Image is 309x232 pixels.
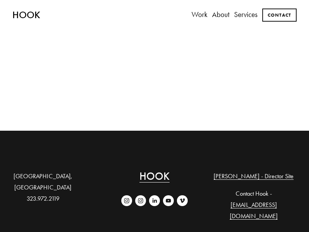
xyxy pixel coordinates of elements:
[121,195,132,206] a: Instagram
[12,171,73,204] p: [GEOGRAPHIC_DATA], [GEOGRAPHIC_DATA] 323.972.2119
[211,200,297,222] a: [EMAIL_ADDRESS][DOMAIN_NAME]
[177,195,188,206] a: Vimeo
[192,8,207,22] a: Work
[163,195,174,206] a: YouTube
[135,195,146,206] a: Instagram
[211,188,297,222] p: Contact Hook -
[262,9,297,22] a: Contact
[214,171,294,182] a: [PERSON_NAME] - Director Site
[12,9,40,21] a: HOOK
[139,171,170,182] a: HOOK
[234,8,258,22] a: Services
[149,195,160,206] a: LinkedIn
[212,8,229,22] a: About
